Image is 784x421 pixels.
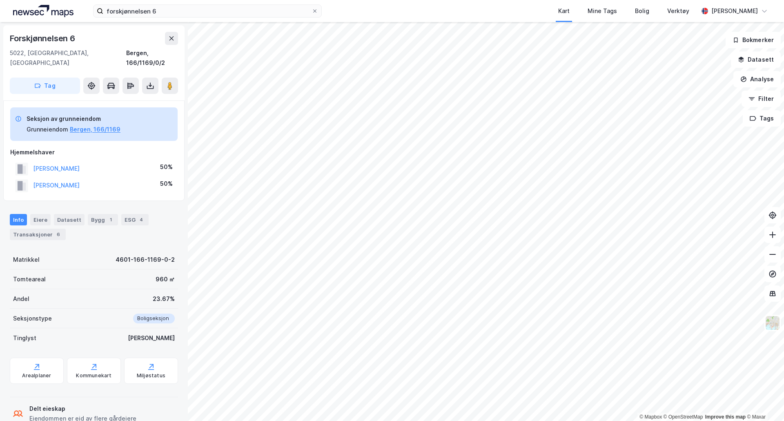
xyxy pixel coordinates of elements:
[765,315,780,331] img: Z
[13,255,40,265] div: Matrikkel
[116,255,175,265] div: 4601-166-1169-0-2
[27,114,120,124] div: Seksjon av grunneiendom
[733,71,781,87] button: Analyse
[137,372,165,379] div: Miljøstatus
[30,214,51,225] div: Eiere
[667,6,689,16] div: Verktøy
[731,51,781,68] button: Datasett
[742,91,781,107] button: Filter
[29,404,136,414] div: Delt eieskap
[54,230,62,238] div: 6
[743,382,784,421] div: Kontrollprogram for chat
[558,6,570,16] div: Kart
[128,333,175,343] div: [PERSON_NAME]
[726,32,781,48] button: Bokmerker
[160,179,173,189] div: 50%
[10,147,178,157] div: Hjemmelshaver
[121,214,149,225] div: ESG
[588,6,617,16] div: Mine Tags
[88,214,118,225] div: Bygg
[10,229,66,240] div: Transaksjoner
[639,414,662,420] a: Mapbox
[160,162,173,172] div: 50%
[13,5,73,17] img: logo.a4113a55bc3d86da70a041830d287a7e.svg
[711,6,758,16] div: [PERSON_NAME]
[22,372,51,379] div: Arealplaner
[10,78,80,94] button: Tag
[743,382,784,421] iframe: Chat Widget
[103,5,312,17] input: Søk på adresse, matrikkel, gårdeiere, leietakere eller personer
[126,48,178,68] div: Bergen, 166/1169/0/2
[13,274,46,284] div: Tomteareal
[70,125,120,134] button: Bergen, 166/1169
[153,294,175,304] div: 23.67%
[107,216,115,224] div: 1
[13,333,36,343] div: Tinglyst
[27,125,68,134] div: Grunneiendom
[705,414,746,420] a: Improve this map
[137,216,145,224] div: 4
[10,214,27,225] div: Info
[13,314,52,323] div: Seksjonstype
[664,414,703,420] a: OpenStreetMap
[54,214,85,225] div: Datasett
[13,294,29,304] div: Andel
[76,372,111,379] div: Kommunekart
[10,32,77,45] div: Forskjønnelsen 6
[10,48,126,68] div: 5022, [GEOGRAPHIC_DATA], [GEOGRAPHIC_DATA]
[743,110,781,127] button: Tags
[635,6,649,16] div: Bolig
[156,274,175,284] div: 960 ㎡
